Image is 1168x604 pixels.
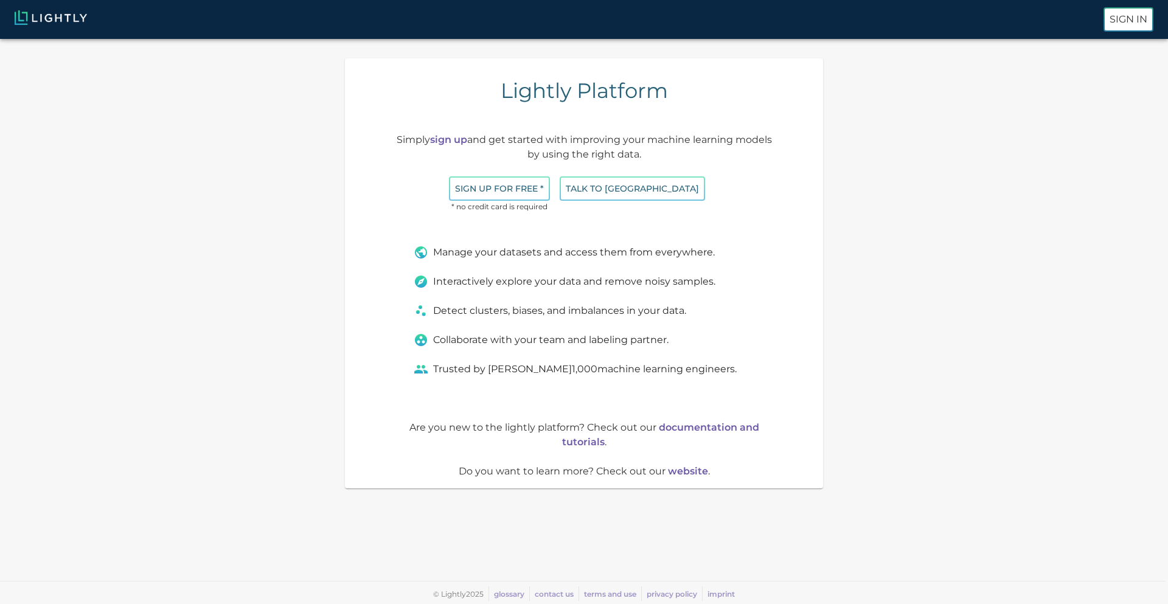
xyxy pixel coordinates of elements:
button: Sign up for free * [449,176,550,201]
a: privacy policy [647,589,697,599]
a: sign up [430,134,467,145]
div: Detect clusters, biases, and imbalances in your data. [414,304,754,318]
a: terms and use [584,589,636,599]
a: glossary [494,589,524,599]
div: Trusted by [PERSON_NAME] 1,000 machine learning engineers. [414,362,754,377]
span: * no credit card is required [449,201,550,213]
h4: Lightly Platform [501,78,668,103]
a: website [668,465,708,477]
button: Talk to [GEOGRAPHIC_DATA] [560,176,705,201]
a: Talk to [GEOGRAPHIC_DATA] [560,182,705,194]
img: Lightly [15,10,87,25]
a: contact us [535,589,574,599]
button: Sign In [1104,7,1153,32]
a: Sign up for free * [449,182,550,194]
a: documentation and tutorials [562,422,759,448]
div: Collaborate with your team and labeling partner. [414,333,754,347]
p: Do you want to learn more? Check out our . [394,464,774,479]
p: Simply and get started with improving your machine learning models by using the right data. [394,133,774,162]
a: imprint [707,589,735,599]
span: © Lightly 2025 [433,589,484,599]
div: Manage your datasets and access them from everywhere. [414,245,754,260]
div: Interactively explore your data and remove noisy samples. [414,274,754,289]
p: Sign In [1110,12,1147,27]
p: Are you new to the lightly platform? Check out our . [394,420,774,450]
